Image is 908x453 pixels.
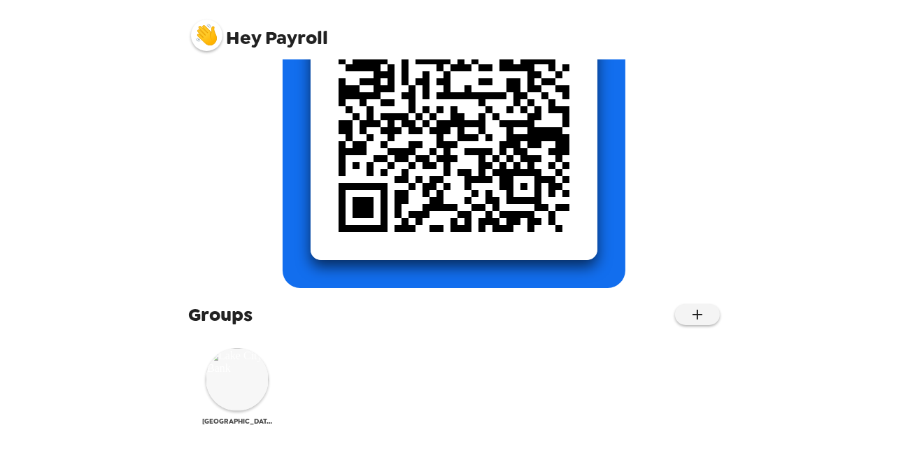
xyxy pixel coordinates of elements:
[191,20,222,51] img: profile pic
[202,417,272,426] span: [GEOGRAPHIC_DATA]
[188,302,253,327] span: Groups
[191,13,328,48] span: Payroll
[206,348,269,411] img: Lake City Bank
[226,25,261,50] span: Hey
